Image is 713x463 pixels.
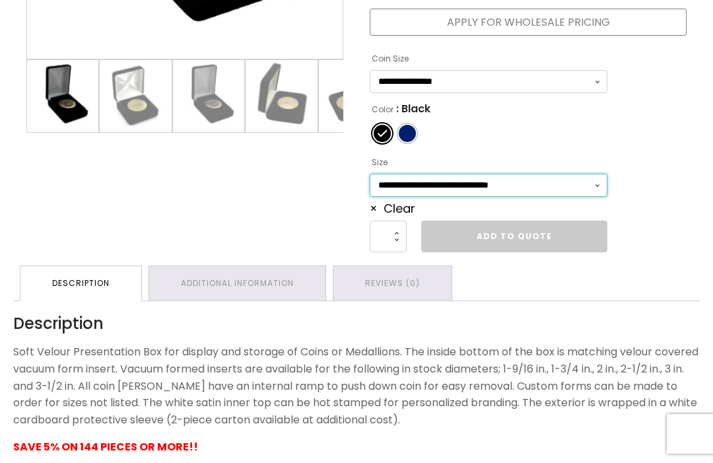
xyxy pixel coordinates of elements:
[173,60,244,131] img: Medium size black velour covered Presentation Box open showing color matching bottom pad with wel...
[27,60,98,131] img: Medium size black velour covered Presentation Box open showing color matching bottom pad with wel...
[13,314,700,334] h2: Description
[372,124,392,143] li: Black
[372,99,393,120] label: Color
[370,121,607,146] ul: Color
[370,221,407,252] input: Product quantity
[100,60,171,131] img: Medium size black velour covered Presentation Box open showing color matching bottom pad with wel...
[333,266,452,300] a: Reviews (0)
[421,221,607,252] a: Add to Quote
[396,98,430,120] span: : Black
[13,343,700,428] p: Soft Velour Presentation Box for display and storage of Coins or Medallions. The inside bottom of...
[319,60,390,131] img: Medium size black velour covered Presentation Box hinged on the long side open showing color matc...
[246,60,317,131] img: Medium size black velour covered Presentation Box hinged on the long side open showing color matc...
[370,9,687,36] a: Apply for Wholesale Pricing
[397,124,417,143] li: Navy Blue
[372,48,409,69] label: Coin Size
[149,266,325,300] a: Additional information
[20,266,141,300] a: Description
[13,439,198,454] span: SAVE 5% ON 144 PIECES OR MORE!!
[370,200,415,217] a: Clear options
[372,152,388,173] label: Size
